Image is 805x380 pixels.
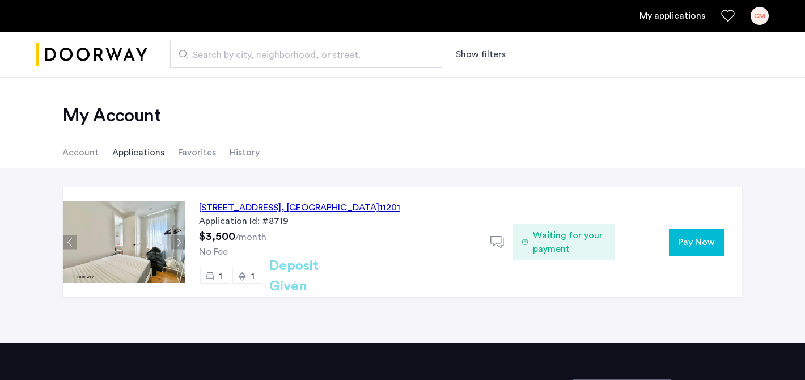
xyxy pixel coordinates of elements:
[199,214,477,228] div: Application Id: #8719
[112,137,164,168] li: Applications
[751,7,769,25] div: CM
[178,137,216,168] li: Favorites
[199,247,228,256] span: No Fee
[678,235,715,249] span: Pay Now
[219,272,222,281] span: 1
[639,9,705,23] a: My application
[63,201,185,283] img: Apartment photo
[669,229,724,256] button: button
[193,48,410,62] span: Search by city, neighborhood, or street.
[251,272,255,281] span: 1
[456,48,506,61] button: Show or hide filters
[721,9,735,23] a: Favorites
[281,203,379,212] span: , [GEOGRAPHIC_DATA]
[63,235,77,250] button: Previous apartment
[36,33,147,76] img: logo
[62,104,743,127] h2: My Account
[230,137,260,168] li: History
[170,41,442,68] input: Apartment Search
[62,137,99,168] li: Account
[199,231,235,242] span: $3,500
[235,233,266,242] sub: /month
[533,229,606,256] span: Waiting for your payment
[199,201,400,214] div: [STREET_ADDRESS] 11201
[36,33,147,76] a: Cazamio logo
[171,235,185,250] button: Next apartment
[269,256,359,297] h2: Deposit Given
